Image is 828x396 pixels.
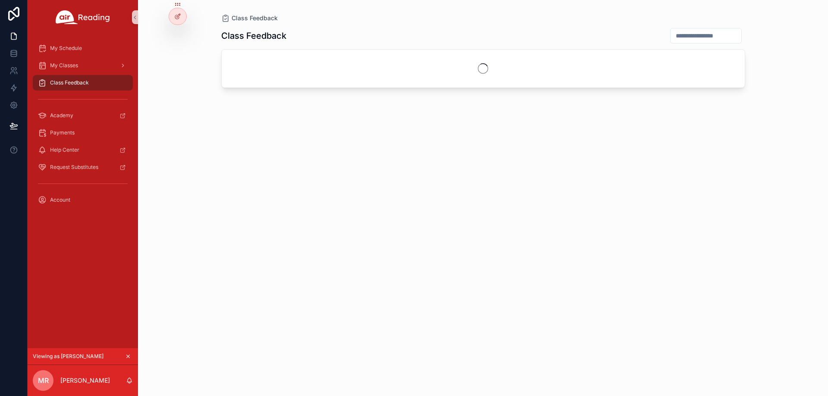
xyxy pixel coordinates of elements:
a: Academy [33,108,133,123]
a: Payments [33,125,133,140]
a: Request Substitutes [33,159,133,175]
span: Viewing as [PERSON_NAME] [33,353,103,360]
span: Class Feedback [232,14,278,22]
span: MR [38,375,49,386]
a: Class Feedback [33,75,133,90]
a: Class Feedback [221,14,278,22]
img: App logo [56,10,110,24]
span: Payments [50,129,75,136]
div: scrollable content [28,34,138,219]
a: Account [33,192,133,208]
span: My Classes [50,62,78,69]
h1: Class Feedback [221,30,286,42]
span: Help Center [50,147,79,153]
span: Request Substitutes [50,164,98,171]
a: My Classes [33,58,133,73]
span: My Schedule [50,45,82,52]
span: Academy [50,112,73,119]
span: Class Feedback [50,79,89,86]
p: [PERSON_NAME] [60,376,110,385]
span: Account [50,196,70,203]
a: My Schedule [33,41,133,56]
a: Help Center [33,142,133,158]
